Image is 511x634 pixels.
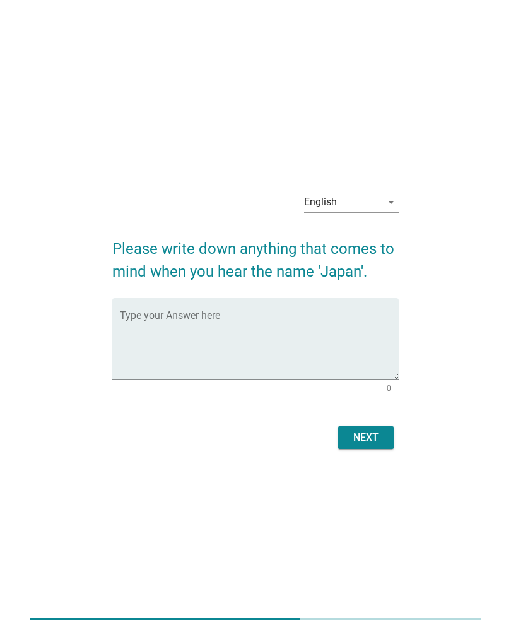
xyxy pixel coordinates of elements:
textarea: Type your Answer here [120,313,399,380]
div: Next [348,430,384,445]
i: arrow_drop_down [384,194,399,210]
div: English [304,196,337,208]
div: 0 [387,385,391,392]
h2: Please write down anything that comes to mind when you hear the name 'Japan'. [112,225,399,283]
button: Next [338,426,394,449]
